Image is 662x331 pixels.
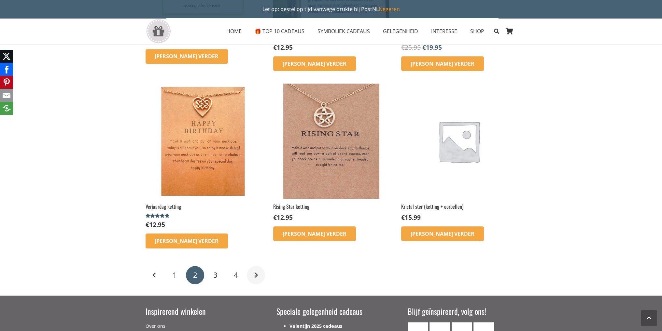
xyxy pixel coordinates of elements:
a: Verjaardag kettingGewaardeerd 5.00 uit 5 €12.95 [146,84,261,229]
a: Negeren [379,6,400,13]
span: SYMBOLIEK CADEAUS [317,28,370,35]
a: INTERESSEINTERESSE Menu [425,23,464,39]
a: Lees meer over “Rising Star ketting” [273,226,356,241]
span: € [146,36,149,45]
a: SHOPSHOP Menu [464,23,491,39]
a: Pagina 3 [206,266,225,284]
a: Zoeken [491,23,502,39]
a: 🎁 TOP 10 CADEAUS🎁 TOP 10 CADEAUS Menu [248,23,311,39]
a: Lees meer over “Armband (rood) op kaartje met Kerst wens” [146,49,228,64]
a: Valentijn 2025 cadeaus [289,323,342,329]
span: € [273,213,277,222]
span: € [401,213,405,222]
a: Terug naar top [641,310,657,326]
span: 3 [213,270,218,280]
h2: Verjaardag ketting [146,203,261,210]
a: Over ons [146,323,165,329]
a: Pagina 4 [227,266,245,284]
span: Pagina 2 [186,266,204,284]
bdi: 19.95 [422,43,442,52]
a: Rising Star ketting €12.95 [273,84,388,222]
h3: Inspirerend winkelen [146,306,255,317]
bdi: 25.95 [401,43,421,52]
bdi: 3.99 [146,36,162,45]
a: HOMEHOME Menu [220,23,248,39]
a: SYMBOLIEK CADEAUSSYMBOLIEK CADEAUS Menu [311,23,376,39]
bdi: 12.95 [273,213,293,222]
span: 1 [173,270,177,280]
span: 🎁 TOP 10 CADEAUS [255,28,304,35]
img: Plaatshouder [401,84,516,199]
a: Vorige [146,266,164,284]
a: gift-box-icon-grey-inspirerendwinkelen [146,19,171,44]
div: Gewaardeerd 5.00 uit 5 [146,213,171,218]
h3: Speciale gelegenheid cadeaus [276,306,386,317]
span: SHOP [470,28,484,35]
span: 4 [234,270,238,280]
a: Kristal ster (ketting + oorbellen) €15.99 [401,84,516,222]
span: INTERESSE [431,28,457,35]
h2: Rising Star ketting [273,203,388,210]
a: Lees meer over “Verjaardag ketting” [146,233,228,248]
a: Lees meer over “Kristal ster (ketting + oorbellen)” [401,226,484,241]
span: € [422,43,426,52]
bdi: 15.99 [401,213,421,222]
span: Gewaardeerd uit 5 [146,213,171,218]
bdi: 12.95 [273,43,293,52]
h2: Kristal ster (ketting + oorbellen) [401,203,516,210]
img: Een nieuwe start - symbolisch cadeautje! Kijk op www.inspirerendwinkelen.nl [273,84,388,199]
span: 2 [193,270,197,280]
a: Winkelwagen [502,18,517,44]
span: GELEGENHEID [383,28,418,35]
h3: Blijf geïnspireerd, volg ons! [408,306,517,317]
span: € [273,43,277,52]
bdi: 12.95 [146,220,165,229]
span: € [146,220,149,229]
nav: Berichten paginering [146,265,517,285]
img: Verjaardag ketting [146,84,261,199]
span: HOME [226,28,242,35]
a: GELEGENHEIDGELEGENHEID Menu [376,23,425,39]
a: Lees meer over “Magnetische therapie armband” [401,56,484,71]
a: Pagina 1 [166,266,184,284]
a: Volgende [247,266,265,284]
a: Lees meer over “Ster ketting” [273,56,356,71]
span: € [401,43,405,52]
